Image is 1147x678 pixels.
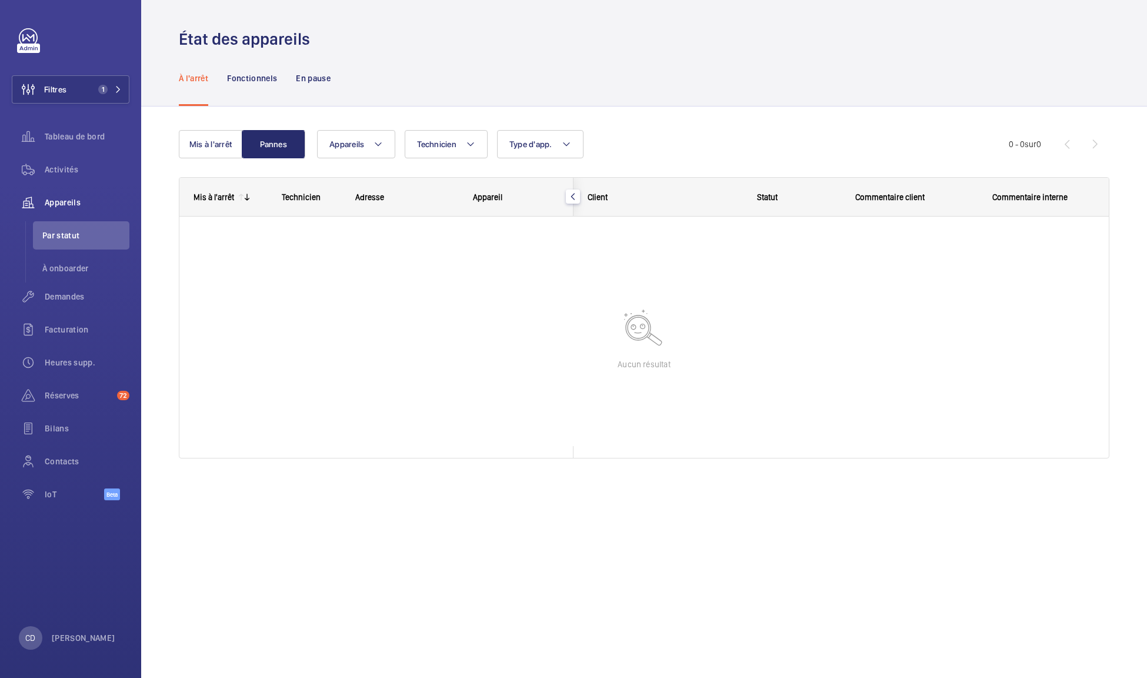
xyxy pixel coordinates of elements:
span: 0 - 0 0 [1009,140,1041,148]
span: Activités [45,164,129,175]
p: À l'arrêt [179,72,208,84]
p: En pause [296,72,331,84]
span: Contacts [45,456,129,467]
span: Appareils [45,197,129,208]
span: Commentaire interne [992,192,1068,202]
span: IoT [45,488,104,500]
span: Demandes [45,291,129,303]
span: Facturation [45,324,129,335]
span: Bilans [45,423,129,434]
button: Pannes [242,130,305,158]
span: Beta [104,488,120,500]
button: Technicien [405,130,488,158]
span: Filtres [44,84,66,95]
span: Statut [757,192,778,202]
button: Appareils [317,130,395,158]
p: CD [25,632,35,644]
p: Fonctionnels [227,72,277,84]
span: Commentaire client [855,192,925,202]
button: Type d'app. [497,130,583,158]
span: Tableau de bord [45,131,129,142]
div: Appareil [473,192,559,202]
h1: État des appareils [179,28,317,50]
span: Technicien [417,139,456,149]
p: [PERSON_NAME] [52,632,115,644]
span: Réserves [45,390,112,401]
span: 72 [117,391,129,400]
div: Mis à l'arrêt [194,192,234,202]
span: Client [588,192,608,202]
span: 1 [98,85,108,94]
span: Adresse [355,192,384,202]
span: Appareils [329,139,364,149]
span: Technicien [282,192,321,202]
span: Par statut [42,230,129,241]
span: Heures supp. [45,357,129,368]
button: Filtres1 [12,75,129,104]
span: Type d'app. [509,139,552,149]
span: À onboarder [42,262,129,274]
button: Mis à l'arrêt [179,130,242,158]
span: sur [1025,139,1036,149]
